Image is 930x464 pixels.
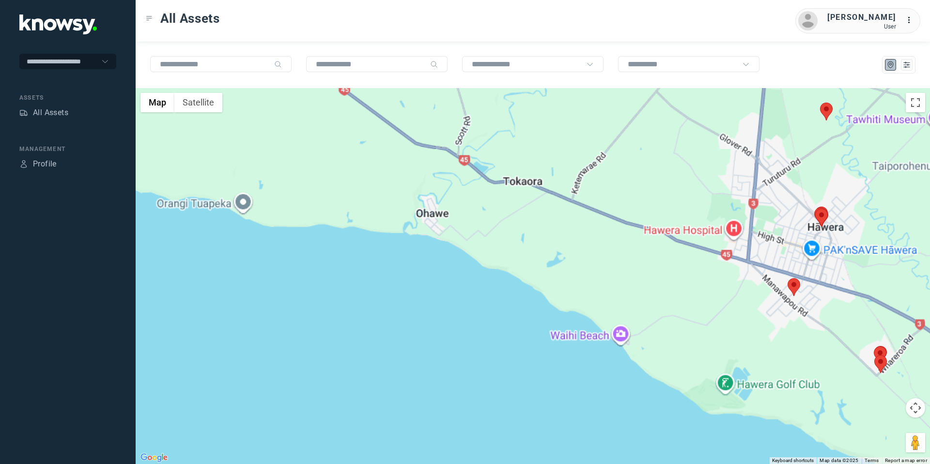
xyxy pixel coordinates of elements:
button: Show satellite imagery [174,93,222,112]
img: Application Logo [19,15,97,34]
div: List [902,60,911,69]
button: Keyboard shortcuts [772,457,814,464]
img: Google [138,451,170,464]
a: ProfileProfile [19,158,57,170]
div: Toggle Menu [146,15,153,22]
a: Report a map error [885,458,927,463]
div: Profile [19,160,28,168]
div: Search [274,60,282,68]
span: All Assets [160,10,220,27]
button: Toggle fullscreen view [906,93,925,112]
tspan: ... [906,16,916,24]
a: Terms (opens in new tab) [865,458,879,463]
div: Profile [33,158,57,170]
button: Show street map [140,93,174,112]
div: All Assets [33,107,68,119]
div: : [906,15,917,28]
span: Map data ©2025 [820,458,859,463]
div: : [906,15,917,26]
div: Management [19,145,116,153]
div: Search [430,60,438,68]
div: [PERSON_NAME] [827,12,896,23]
div: User [827,23,896,30]
img: avatar.png [798,11,818,30]
div: Map [886,60,895,69]
div: Assets [19,108,28,117]
a: Open this area in Google Maps (opens a new window) [138,451,170,464]
div: Assets [19,93,116,102]
button: Map camera controls [906,398,925,418]
a: AssetsAll Assets [19,107,68,119]
button: Drag Pegman onto the map to open Street View [906,433,925,452]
